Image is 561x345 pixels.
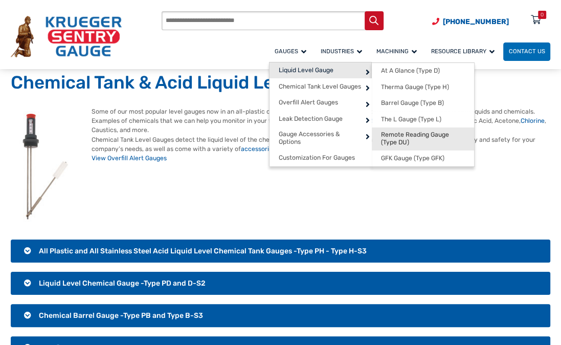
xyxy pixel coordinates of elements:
span: Liquid Level Gauge [279,67,333,74]
img: Krueger Sentry Gauge [11,16,122,57]
span: Gauges [275,48,306,55]
a: Chlorine [521,117,545,124]
span: Remote Reading Gauge (Type DU) [381,131,465,147]
span: At A Glance (Type D) [381,67,440,75]
a: Contact Us [503,42,550,61]
img: Hot Rolled Steel Grades [11,107,81,226]
span: Machining [376,48,417,55]
a: Therma Gauge (Type H) [372,79,474,95]
a: Machining [371,41,425,62]
span: All Plastic and All Stainless Steel Acid Liquid Level Chemical Tank Gauges -Type PH - Type H-S3 [39,247,367,255]
span: Contact Us [509,48,545,55]
h1: Chemical Tank & Acid Liquid Level Gauges [11,72,550,94]
span: Therma Gauge (Type H) [381,83,449,91]
span: Resource Library [431,48,495,55]
span: Overfill Alert Gauges [279,99,338,106]
a: At A Glance (Type D) [372,63,474,79]
a: Gauge Accessories & Options [270,127,371,150]
a: Remote Reading Gauge (Type DU) [372,127,474,150]
a: Liquid Level Gauge [270,62,371,79]
a: Industries [315,41,371,62]
span: Liquid Level Chemical Gauge -Type PD and D-S2 [39,279,206,288]
a: Chemical Tank Level Gauges [270,78,371,95]
a: accessories [241,145,276,153]
span: The L Gauge (Type L) [381,116,441,123]
span: Industries [321,48,362,55]
a: The L Gauge (Type L) [372,111,474,127]
a: Resource Library [425,41,503,62]
span: Customization For Gauges [279,154,355,162]
a: View Overfill Alert Gauges [92,155,167,162]
span: Barrel Gauge (Type B) [381,99,444,107]
a: GFK Gauge (Type GFK) [372,150,474,167]
a: Overfill Alert Gauges [270,95,371,111]
div: 0 [541,11,544,19]
span: Chemical Barrel Gauge -Type PB and Type B-S3 [39,311,203,320]
a: Customization For Gauges [270,150,371,166]
a: Gauges [269,41,315,62]
span: GFK Gauge (Type GFK) [381,155,444,162]
a: Phone Number (920) 434-8860 [432,16,509,27]
a: Barrel Gauge (Type B) [372,95,474,112]
span: Chemical Tank Level Gauges [279,83,361,91]
a: Leak Detection Gauge [270,111,371,127]
span: Leak Detection Gauge [279,115,343,123]
span: [PHONE_NUMBER] [443,17,509,26]
span: Gauge Accessories & Options [279,131,363,146]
